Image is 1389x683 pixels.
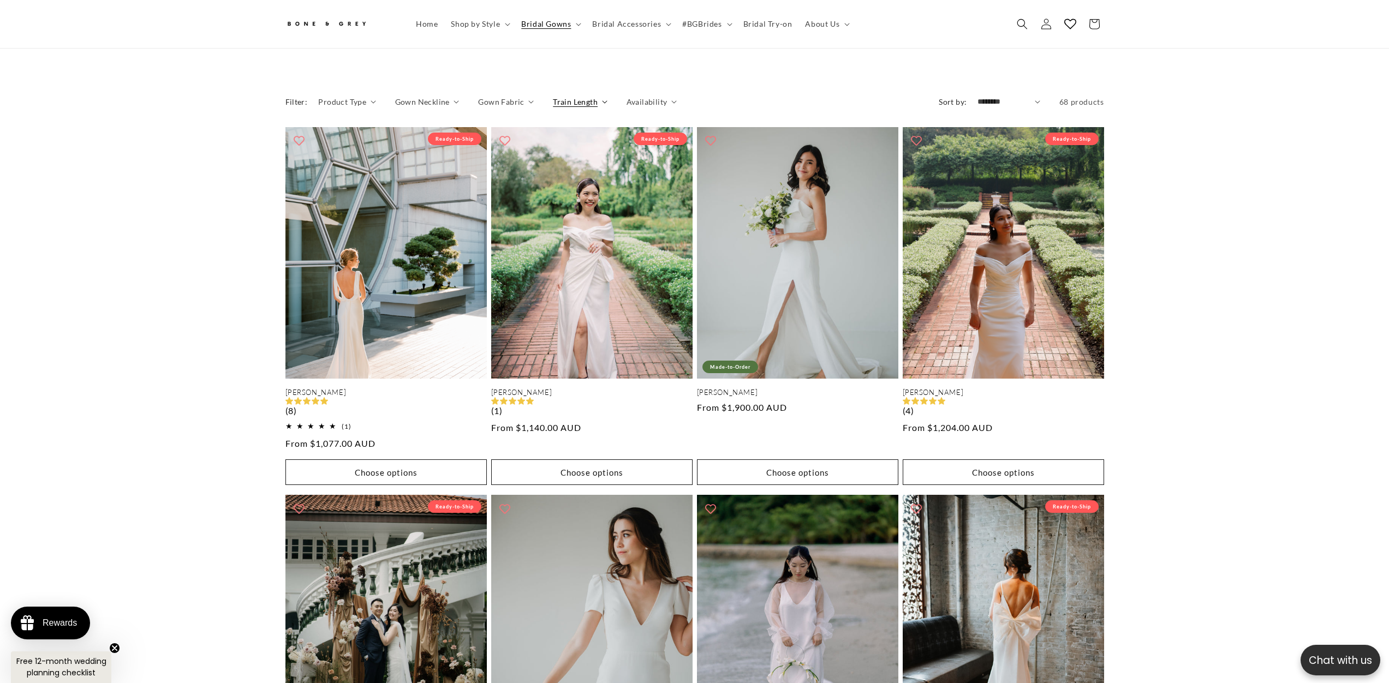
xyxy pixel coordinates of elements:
span: Free 12-month wedding planning checklist [16,656,106,678]
summary: Product Type (0 selected) [318,96,375,107]
summary: Bridal Accessories [586,13,676,35]
summary: Train Length (0 selected) [553,96,607,107]
button: Choose options [491,459,693,485]
button: Add to wishlist [494,130,516,152]
summary: Availability (0 selected) [627,96,677,107]
a: Home [409,13,444,35]
a: [PERSON_NAME] [285,388,487,397]
span: Shop by Style [451,19,500,29]
button: Add to wishlist [288,498,310,519]
span: Gown Neckline [395,96,450,107]
summary: Gown Fabric (0 selected) [478,96,534,107]
button: Open chatbox [1301,645,1380,675]
span: Bridal Gowns [521,19,571,29]
h2: Filter: [285,96,308,107]
span: Gown Fabric [478,96,524,107]
div: Rewards [43,618,77,628]
button: Choose options [697,459,898,485]
a: [PERSON_NAME] [697,388,898,397]
summary: About Us [798,13,854,35]
div: Free 12-month wedding planning checklistClose teaser [11,651,111,683]
span: Bridal Accessories [592,19,661,29]
summary: Shop by Style [444,13,515,35]
summary: Search [1010,12,1034,36]
button: Add to wishlist [288,130,310,152]
span: Availability [627,96,667,107]
button: Add to wishlist [494,498,516,519]
button: Close teaser [109,643,120,654]
button: Add to wishlist [905,498,927,519]
button: Choose options [903,459,1104,485]
a: [PERSON_NAME] [903,388,1104,397]
span: About Us [805,19,839,29]
span: Train Length [553,96,598,107]
img: Bone and Grey Bridal [285,15,367,33]
summary: Gown Neckline (0 selected) [395,96,460,107]
button: Add to wishlist [905,130,927,152]
span: Product Type [318,96,366,107]
summary: Bridal Gowns [515,13,586,35]
span: Home [416,19,438,29]
span: 68 products [1059,97,1104,106]
span: Bridal Try-on [743,19,792,29]
button: Choose options [285,459,487,485]
a: Bridal Try-on [737,13,799,35]
button: Add to wishlist [700,498,722,519]
a: Bone and Grey Bridal [281,11,398,37]
a: [PERSON_NAME] [491,388,693,397]
button: Add to wishlist [700,130,722,152]
label: Sort by: [939,97,967,106]
span: #BGBrides [682,19,722,29]
p: Chat with us [1301,652,1380,668]
summary: #BGBrides [676,13,736,35]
